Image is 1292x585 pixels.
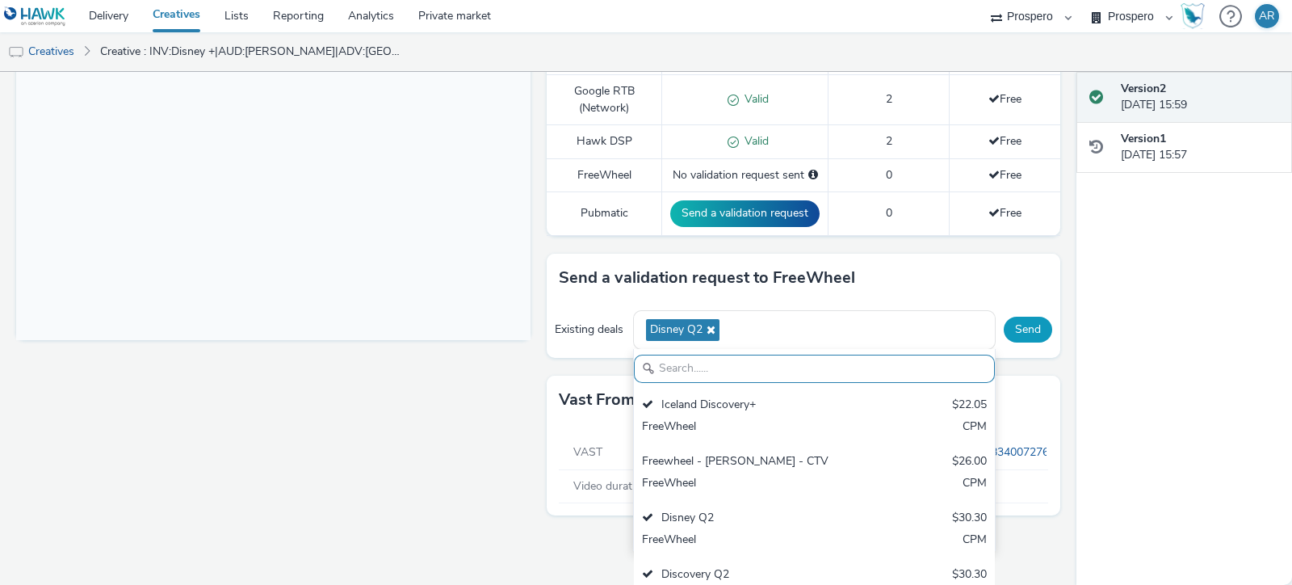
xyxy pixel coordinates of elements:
button: Send [1004,317,1052,343]
div: No validation request sent [670,167,820,183]
td: Google RTB (Network) [547,75,662,125]
div: CPM [963,475,987,494]
a: Creative : INV:Disney +|AUD:[PERSON_NAME]|ADV:[GEOGRAPHIC_DATA]|CAM:FY26- September Only|CHA:Vide... [92,32,415,71]
h3: Vast from URL [559,388,671,412]
div: $30.30 [952,566,987,585]
span: Free [988,167,1021,183]
div: FreeWheel [642,475,869,494]
div: Discovery Q2 [642,566,869,585]
span: Free [988,91,1021,107]
div: $30.30 [952,510,987,528]
strong: Version 2 [1121,81,1166,96]
span: Free [988,205,1021,221]
td: FreeWheel [547,158,662,191]
img: tv [8,44,24,61]
span: 2 [886,133,892,149]
img: undefined Logo [4,6,66,27]
td: Hawk DSP [547,125,662,159]
div: FreeWheel [642,419,869,437]
div: CPM [963,532,987,550]
img: Hawk Academy [1181,3,1205,29]
button: Send a validation request [670,200,820,226]
span: 0 [886,205,892,221]
div: Freewheel - [PERSON_NAME] - CTV [642,453,869,472]
div: [DATE] 15:59 [1121,81,1279,114]
div: Please select a deal below and click on Send to send a validation request to FreeWheel. [808,167,818,183]
div: AR [1259,4,1275,28]
span: Disney Q2 [650,323,703,337]
span: 2 [886,91,892,107]
div: FreeWheel [642,532,869,550]
input: Search...... [634,355,995,383]
a: Hawk Academy [1181,3,1211,29]
div: Disney Q2 [642,510,869,528]
div: Iceland Discovery+ [642,397,869,415]
span: 0 [886,167,892,183]
span: Free [988,133,1021,149]
strong: Version 1 [1121,131,1166,146]
div: [DATE] 15:57 [1121,131,1279,164]
td: Pubmatic [547,192,662,235]
h3: Send a validation request to FreeWheel [559,266,855,290]
span: Valid [739,133,769,149]
div: CPM [963,419,987,437]
div: $22.05 [952,397,987,415]
div: Existing deals [555,322,626,338]
span: Valid [739,91,769,107]
div: $26.00 [952,453,987,472]
span: Video duration [573,478,648,494]
span: VAST [573,444,602,460]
